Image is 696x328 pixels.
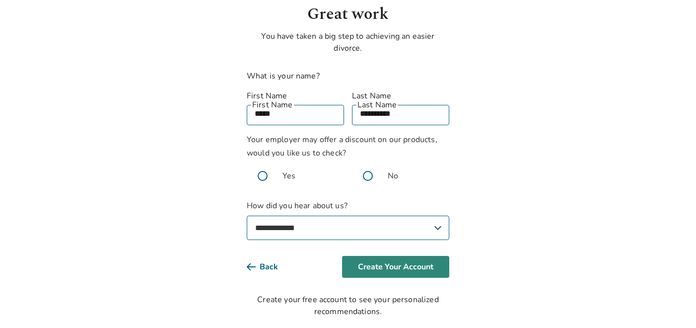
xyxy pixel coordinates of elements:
[388,170,398,182] span: No
[247,256,294,278] button: Back
[247,30,449,54] p: You have taken a big step to achieving an easier divorce.
[247,2,449,26] h1: Great work
[352,90,449,102] label: Last Name
[247,294,449,318] div: Create your free account to see your personalized recommendations.
[247,134,437,159] span: Your employer may offer a discount on our products, would you like us to check?
[247,71,320,82] label: What is your name?
[646,280,696,328] iframe: Chat Widget
[247,200,449,240] label: How did you hear about us?
[247,216,449,240] select: How did you hear about us?
[342,256,449,278] button: Create Your Account
[247,90,344,102] label: First Name
[282,170,295,182] span: Yes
